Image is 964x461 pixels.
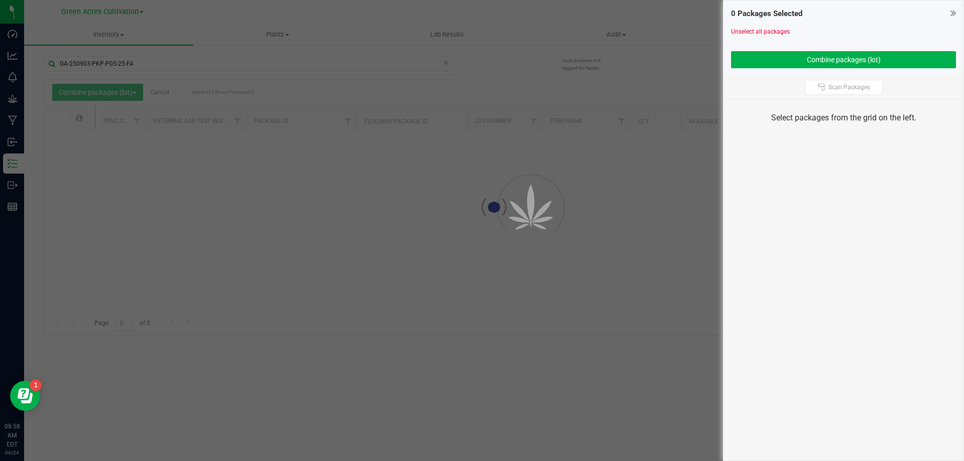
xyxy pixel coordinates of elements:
iframe: Resource center unread badge [30,379,42,391]
div: Select packages from the grid on the left. [736,112,951,124]
button: Combine packages (lot) [731,51,956,68]
span: Scan Packages [828,83,870,91]
a: Unselect all packages [731,28,790,35]
iframe: Resource center [10,381,40,411]
button: Scan Packages [805,80,883,95]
